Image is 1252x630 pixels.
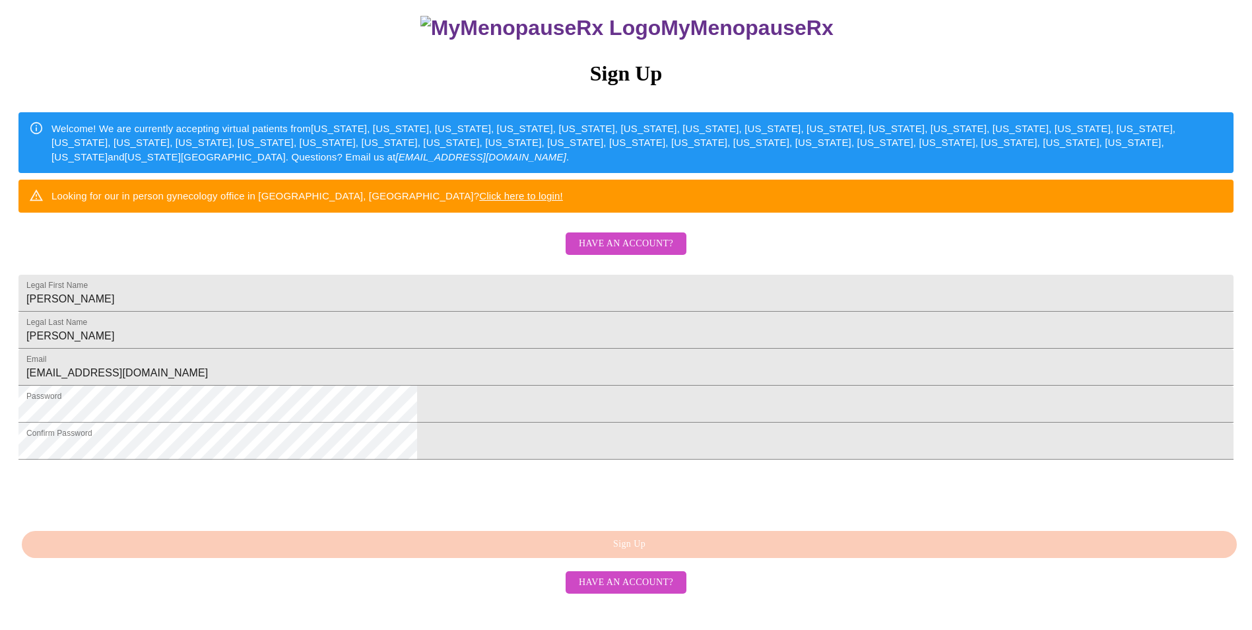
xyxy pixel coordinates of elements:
img: MyMenopauseRx Logo [420,16,661,40]
div: Welcome! We are currently accepting virtual patients from [US_STATE], [US_STATE], [US_STATE], [US... [51,116,1223,169]
a: Click here to login! [479,190,563,201]
h3: Sign Up [18,61,1234,86]
div: Looking for our in person gynecology office in [GEOGRAPHIC_DATA], [GEOGRAPHIC_DATA]? [51,184,563,208]
button: Have an account? [566,571,686,594]
span: Have an account? [579,575,673,591]
span: Have an account? [579,236,673,252]
h3: MyMenopauseRx [20,16,1234,40]
a: Have an account? [562,575,690,586]
button: Have an account? [566,232,686,256]
a: Have an account? [562,246,690,258]
em: [EMAIL_ADDRESS][DOMAIN_NAME] [395,151,566,162]
iframe: reCAPTCHA [18,466,219,518]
